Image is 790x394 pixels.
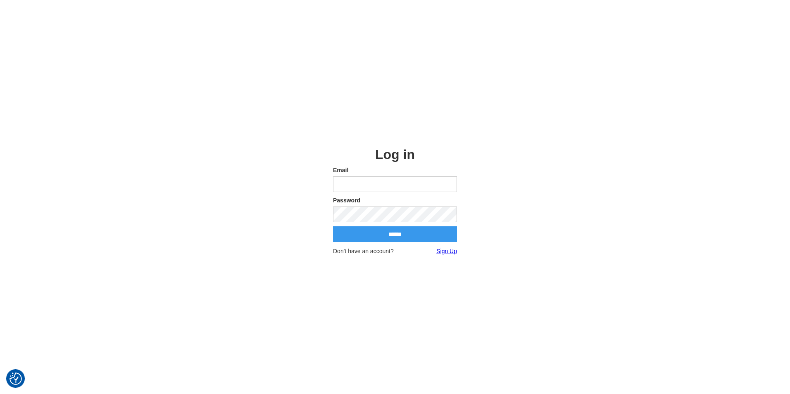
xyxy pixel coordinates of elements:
[333,247,394,255] span: Don't have an account?
[333,196,457,204] label: Password
[333,166,457,174] label: Email
[333,147,457,162] h2: Log in
[436,247,457,255] a: Sign Up
[10,373,22,385] img: Revisit consent button
[10,373,22,385] button: Consent Preferences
